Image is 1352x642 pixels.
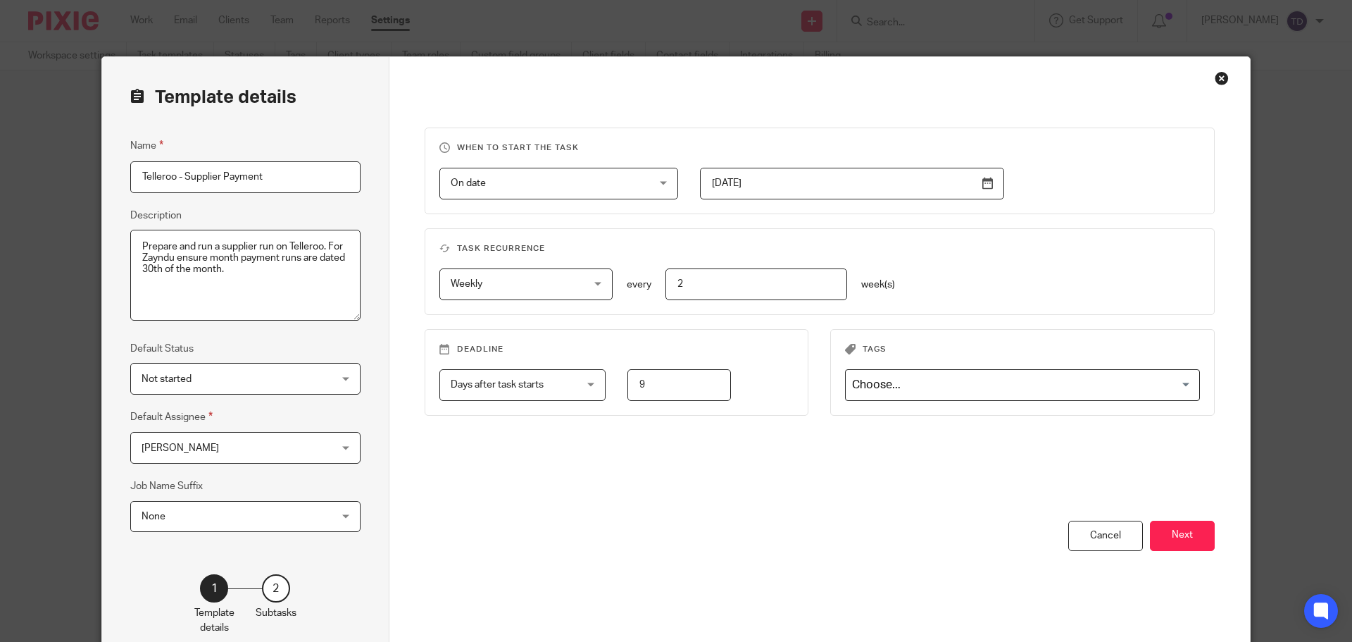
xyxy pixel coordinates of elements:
textarea: Prepare and run a supplier run on Telleroo. For Zayndu ensure month payment runs are dated 30th o... [130,230,361,321]
span: On date [451,178,486,188]
p: every [627,278,651,292]
div: Close this dialog window [1215,71,1229,85]
div: Cancel [1068,521,1143,551]
label: Description [130,209,182,223]
button: Next [1150,521,1215,551]
input: Search for option [847,373,1191,397]
div: Search for option [845,369,1200,401]
h2: Template details [130,85,296,109]
label: Default Assignee [130,409,213,425]
span: Weekly [451,279,482,289]
div: 1 [200,574,228,603]
label: Default Status [130,342,194,356]
p: Subtasks [256,606,296,620]
p: Template details [194,606,234,635]
span: [PERSON_NAME] [142,443,219,453]
span: None [142,512,165,521]
h3: Deadline [439,344,794,355]
h3: Task recurrence [439,243,1201,254]
span: week(s) [861,280,895,290]
div: 2 [262,574,290,603]
label: Name [130,137,163,154]
h3: Tags [845,344,1200,355]
label: Job Name Suffix [130,479,203,493]
h3: When to start the task [439,142,1201,154]
span: Not started [142,374,192,384]
span: Days after task starts [451,380,544,390]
